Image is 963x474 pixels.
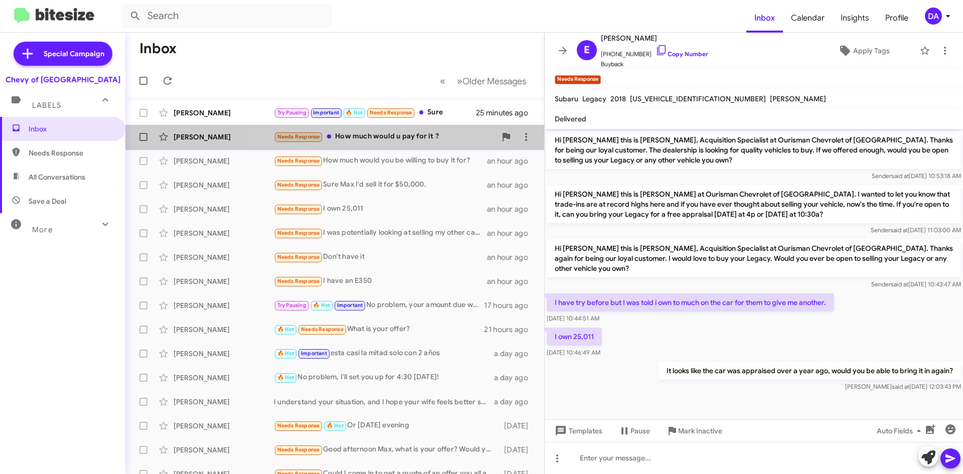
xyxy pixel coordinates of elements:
div: [PERSON_NAME] [174,108,274,118]
div: [PERSON_NAME] [174,300,274,310]
a: Insights [833,4,877,33]
div: 17 hours ago [484,300,536,310]
button: Apply Tags [812,42,915,60]
div: [PERSON_NAME] [174,204,274,214]
div: 25 minutes ago [476,108,536,118]
span: Needs Response [277,254,320,260]
span: 🔥 Hot [313,302,330,308]
span: [DATE] 10:46:49 AM [547,349,600,356]
div: Don't have it [274,251,487,263]
span: Important [313,109,339,116]
div: esta casi la mitad solo con 2 años [274,348,494,359]
a: Calendar [783,4,833,33]
span: Labels [32,101,61,110]
span: [PERSON_NAME] [DATE] 12:03:43 PM [845,383,961,390]
div: a day ago [494,397,536,407]
small: Needs Response [555,75,601,84]
span: 🔥 Hot [277,350,294,357]
div: [PERSON_NAME] [174,156,274,166]
div: an hour ago [487,276,536,286]
span: Try Pausing [277,302,306,308]
a: Inbox [746,4,783,33]
div: What is your offer? [274,324,484,335]
span: 2018 [610,94,626,103]
div: [PERSON_NAME] [174,445,274,455]
span: said at [891,280,908,288]
div: No problem, I'll set you up for 4:30 [DATE]! [274,372,494,383]
span: [US_VEHICLE_IDENTIFICATION_NUMBER] [630,94,766,103]
span: Pause [630,422,650,440]
button: Templates [545,422,610,440]
div: [PERSON_NAME] [174,252,274,262]
p: Hi [PERSON_NAME] this is [PERSON_NAME], Acquisition Specialist at Ourisman Chevrolet of [GEOGRAPH... [547,131,961,169]
span: Delivered [555,114,586,123]
div: [DATE] [499,421,536,431]
span: » [457,75,462,87]
div: I have an E350 [274,275,487,287]
span: E [584,42,590,58]
input: Search [121,4,332,28]
div: How much would u pay for it ? [274,131,496,142]
div: an hour ago [487,180,536,190]
span: More [32,225,53,234]
p: Hi [PERSON_NAME] this is [PERSON_NAME], Acquisition Specialist at Ourisman Chevrolet of [GEOGRAPH... [547,239,961,277]
span: Apply Tags [853,42,890,60]
span: Older Messages [462,76,526,87]
div: I understand your situation, and I hope your wife feels better soon. Unfortunately, I can't provi... [274,397,494,407]
span: Auto Fields [877,422,925,440]
span: Try Pausing [277,109,306,116]
p: I have try before but I was told i own to much on the car for them to give me another. [547,293,834,311]
div: Or [DATE] evening [274,420,499,431]
span: Important [301,350,327,357]
span: Needs Response [277,157,320,164]
div: DA [925,8,942,25]
nav: Page navigation example [434,71,532,91]
a: Copy Number [656,50,708,58]
p: It looks like the car was appraised over a year ago, would you be able to bring it in again? [659,362,961,380]
span: [PERSON_NAME] [601,32,708,44]
div: Chevy of [GEOGRAPHIC_DATA] [6,75,120,85]
div: [PERSON_NAME] [174,325,274,335]
span: Needs Response [277,446,320,453]
span: Sender [DATE] 10:53:18 AM [872,172,961,180]
div: a day ago [494,373,536,383]
span: Legacy [582,94,606,103]
span: « [440,75,445,87]
span: Buyback [601,59,708,69]
div: [DATE] [499,445,536,455]
span: Needs Response [277,206,320,212]
span: Save a Deal [29,196,66,206]
div: [PERSON_NAME] [174,276,274,286]
span: [DATE] 10:44:51 AM [547,314,599,322]
p: I own 25,011 [547,328,602,346]
div: I was potentially looking at selling my other car. Not sure if im planning on selling the equinox... [274,227,487,239]
div: an hour ago [487,252,536,262]
span: Important [337,302,363,308]
span: Templates [553,422,602,440]
span: [PHONE_NUMBER] [601,44,708,59]
span: Sender [DATE] 10:43:47 AM [871,280,961,288]
span: Special Campaign [44,49,104,59]
button: DA [916,8,952,25]
span: Mark Inactive [678,422,722,440]
span: Needs Response [277,278,320,284]
span: Inbox [29,124,114,134]
div: [PERSON_NAME] [174,349,274,359]
span: 🔥 Hot [346,109,363,116]
div: [PERSON_NAME] [174,421,274,431]
span: Needs Response [277,422,320,429]
span: said at [892,383,909,390]
div: How much would you be willing to buy it for? [274,155,487,167]
button: Mark Inactive [658,422,730,440]
button: Previous [434,71,451,91]
a: Special Campaign [14,42,112,66]
span: Needs Response [301,326,344,333]
a: Profile [877,4,916,33]
span: Needs Response [29,148,114,158]
div: Sure [274,107,476,118]
p: Hi [PERSON_NAME] this is [PERSON_NAME] at Ourisman Chevrolet of [GEOGRAPHIC_DATA]. I wanted to le... [547,185,961,223]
